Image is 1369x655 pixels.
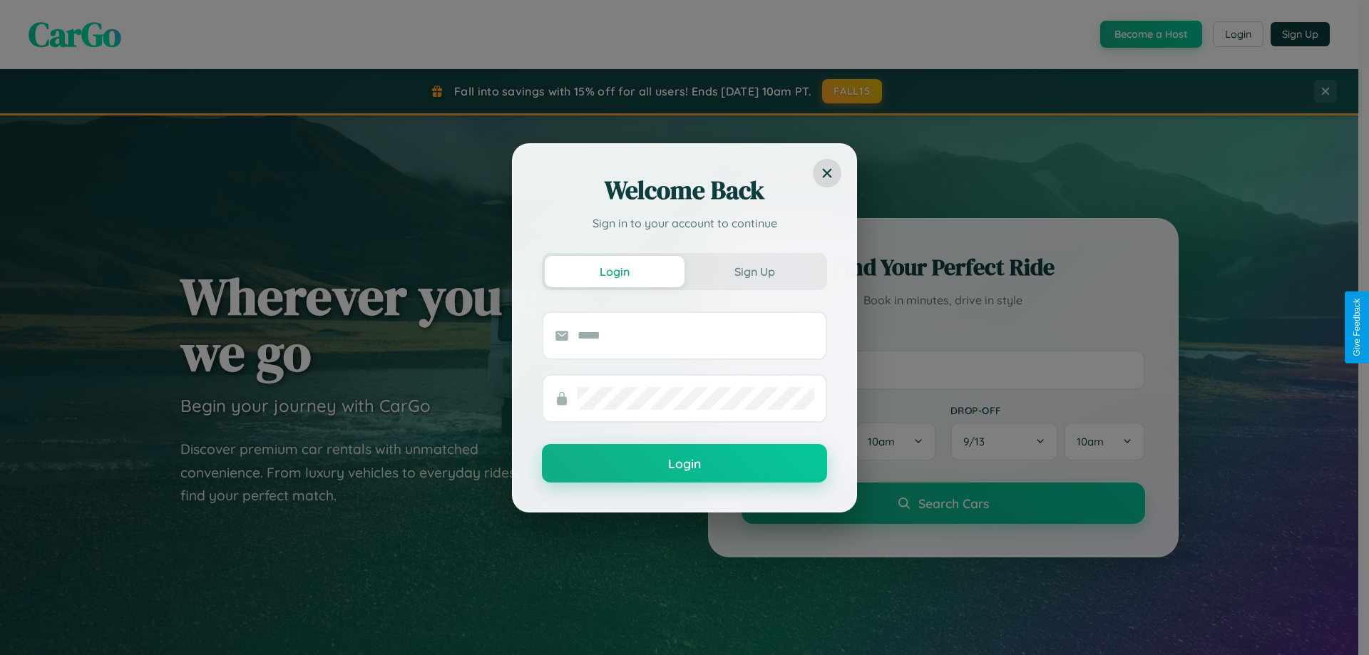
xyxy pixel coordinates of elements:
[545,256,684,287] button: Login
[684,256,824,287] button: Sign Up
[1352,299,1362,356] div: Give Feedback
[542,444,827,483] button: Login
[542,173,827,207] h2: Welcome Back
[542,215,827,232] p: Sign in to your account to continue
